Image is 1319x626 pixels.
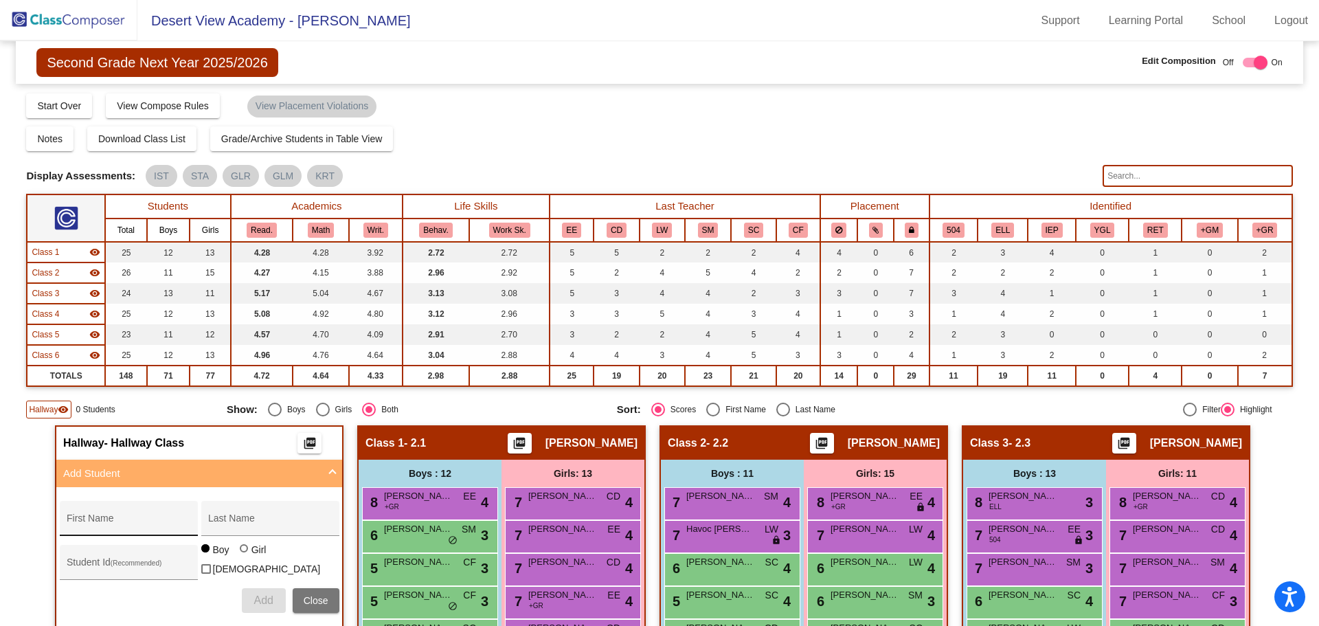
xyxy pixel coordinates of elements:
[190,324,231,345] td: 12
[147,304,190,324] td: 12
[744,223,763,238] button: SC
[848,436,940,450] span: [PERSON_NAME]
[419,223,452,238] button: Behav.
[857,304,894,324] td: 0
[29,403,58,416] span: Hallway
[894,283,929,304] td: 7
[293,262,349,283] td: 4.15
[550,324,594,345] td: 3
[231,283,293,304] td: 5.17
[106,93,220,118] button: View Compose Rules
[640,219,685,242] th: Laurel Wallace
[1129,262,1182,283] td: 1
[652,223,672,238] button: LW
[282,403,306,416] div: Boys
[37,100,81,111] span: Start Over
[227,403,258,416] span: Show:
[146,165,177,187] mat-chip: IST
[403,345,469,366] td: 3.04
[698,223,719,238] button: SM
[1182,262,1237,283] td: 0
[1252,223,1278,238] button: +GR
[511,436,528,456] mat-icon: picture_as_pdf
[550,366,594,386] td: 25
[1098,10,1195,32] a: Learning Portal
[1103,165,1292,187] input: Search...
[1235,403,1272,416] div: Highlight
[293,283,349,304] td: 5.04
[978,324,1028,345] td: 3
[231,194,403,219] th: Academics
[293,242,349,262] td: 4.28
[98,133,185,144] span: Download Class List
[32,287,59,300] span: Class 3
[776,283,820,304] td: 3
[820,304,858,324] td: 1
[894,242,929,262] td: 6
[1129,242,1182,262] td: 1
[790,403,835,416] div: Last Name
[190,219,231,242] th: Girls
[776,219,820,242] th: Christy Friends
[776,262,820,283] td: 2
[147,219,190,242] th: Boys
[894,304,929,324] td: 3
[1076,262,1129,283] td: 0
[297,433,322,454] button: Print Students Details
[943,223,965,238] button: 504
[731,262,776,283] td: 4
[231,324,293,345] td: 4.57
[1238,242,1292,262] td: 2
[32,308,59,320] span: Class 4
[640,345,685,366] td: 3
[929,324,978,345] td: 2
[813,436,830,456] mat-icon: picture_as_pdf
[1272,56,1283,69] span: On
[76,403,115,416] span: 0 Students
[376,403,398,416] div: Both
[978,283,1028,304] td: 4
[929,194,1292,219] th: Identified
[1028,242,1076,262] td: 4
[469,345,550,366] td: 2.88
[1008,436,1030,450] span: - 2.3
[89,350,100,361] mat-icon: visibility
[231,304,293,324] td: 5.08
[26,126,74,151] button: Notes
[929,283,978,304] td: 3
[1238,366,1292,386] td: 7
[550,194,820,219] th: Last Teacher
[89,288,100,299] mat-icon: visibility
[27,324,105,345] td: Breanna Santiago - 2.5
[190,345,231,366] td: 13
[190,283,231,304] td: 11
[27,283,105,304] td: Melissa Garcia - 2.3
[293,304,349,324] td: 4.92
[594,304,639,324] td: 3
[32,267,59,279] span: Class 2
[731,345,776,366] td: 5
[1076,366,1129,386] td: 0
[32,328,59,341] span: Class 5
[231,345,293,366] td: 4.96
[308,223,334,238] button: Math
[617,403,641,416] span: Sort:
[190,242,231,262] td: 13
[857,283,894,304] td: 0
[104,436,185,450] span: - Hallway Class
[147,345,190,366] td: 12
[820,219,858,242] th: Keep away students
[1028,283,1076,304] td: 1
[247,223,277,238] button: Read.
[403,304,469,324] td: 3.12
[1238,283,1292,304] td: 1
[349,304,403,324] td: 4.80
[550,345,594,366] td: 4
[857,262,894,283] td: 0
[147,242,190,262] td: 12
[545,436,638,450] span: [PERSON_NAME]
[27,345,105,366] td: Kristine Grajo - 2.6
[640,324,685,345] td: 2
[929,366,978,386] td: 11
[105,304,147,324] td: 25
